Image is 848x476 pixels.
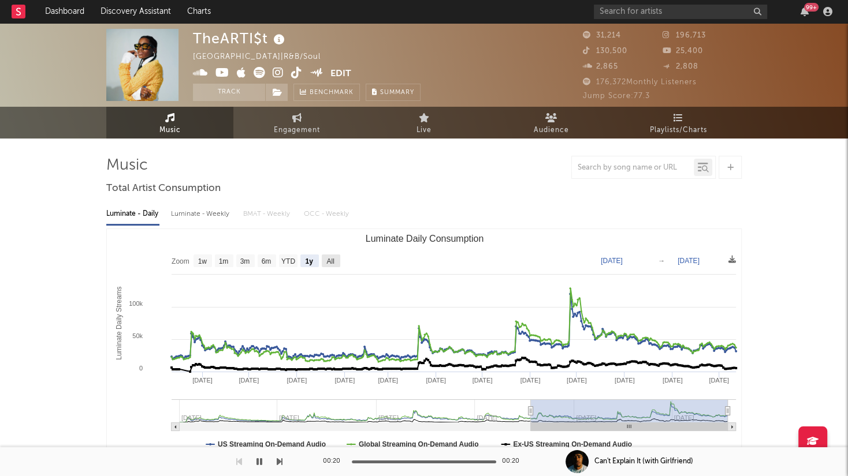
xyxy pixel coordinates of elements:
[198,257,207,265] text: 1w
[330,67,351,81] button: Edit
[378,377,398,384] text: [DATE]
[650,123,707,137] span: Playlists/Charts
[583,78,697,86] span: 176,372 Monthly Listeners
[709,377,729,384] text: [DATE]
[106,182,221,196] span: Total Artist Consumption
[663,63,698,70] span: 2,808
[804,3,819,12] div: 99 +
[274,123,320,137] span: Engagement
[426,377,446,384] text: [DATE]
[583,47,627,55] span: 130,500
[219,257,229,265] text: 1m
[172,257,189,265] text: Zoom
[615,107,742,138] a: Playlists/Charts
[594,456,693,467] div: Can't Explain It (with Girlfriend)
[129,300,143,307] text: 100k
[601,257,623,265] text: [DATE]
[171,204,232,224] div: Luminate - Weekly
[658,257,665,265] text: →
[359,440,479,448] text: Global Streaming On-Demand Audio
[262,257,271,265] text: 6m
[502,455,525,468] div: 00:20
[663,47,703,55] span: 25,400
[106,107,233,138] a: Music
[306,257,314,265] text: 1y
[534,123,569,137] span: Audience
[115,286,123,359] text: Luminate Daily Streams
[594,5,767,19] input: Search for artists
[139,365,143,372] text: 0
[192,377,213,384] text: [DATE]
[239,377,259,384] text: [DATE]
[106,204,159,224] div: Luminate - Daily
[107,229,742,460] svg: Luminate Daily Consumption
[520,377,541,384] text: [DATE]
[583,32,621,39] span: 31,214
[567,377,587,384] text: [DATE]
[281,257,295,265] text: YTD
[360,107,488,138] a: Live
[583,63,618,70] span: 2,865
[310,86,354,100] span: Benchmark
[416,123,432,137] span: Live
[366,234,484,243] text: Luminate Daily Consumption
[663,377,683,384] text: [DATE]
[473,377,493,384] text: [DATE]
[801,7,809,16] button: 99+
[380,89,414,96] span: Summary
[572,163,694,173] input: Search by song name or URL
[323,455,346,468] div: 00:20
[193,84,265,101] button: Track
[193,29,288,48] div: TheARTI$t
[488,107,615,138] a: Audience
[193,50,334,64] div: [GEOGRAPHIC_DATA] | R&B/Soul
[663,32,706,39] span: 196,713
[583,92,650,100] span: Jump Score: 77.3
[159,123,181,137] span: Music
[366,84,421,101] button: Summary
[513,440,632,448] text: Ex-US Streaming On-Demand Audio
[678,257,700,265] text: [DATE]
[293,84,360,101] a: Benchmark
[334,377,355,384] text: [DATE]
[218,440,326,448] text: US Streaming On-Demand Audio
[233,107,360,138] a: Engagement
[240,257,250,265] text: 3m
[132,332,143,339] text: 50k
[287,377,307,384] text: [DATE]
[326,257,334,265] text: All
[615,377,635,384] text: [DATE]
